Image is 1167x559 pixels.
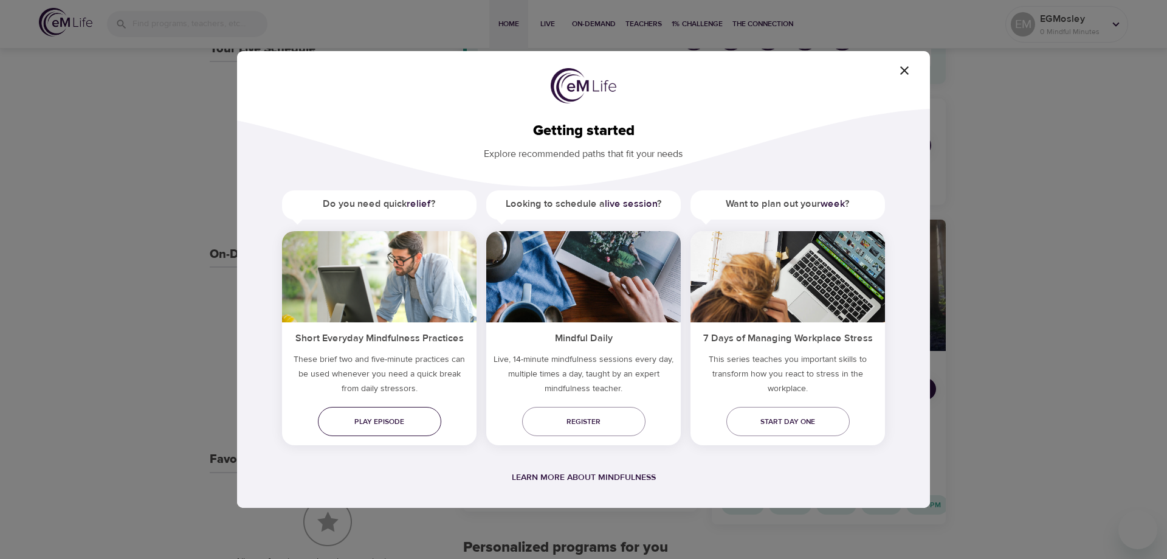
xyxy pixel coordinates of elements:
[256,140,911,161] p: Explore recommended paths that fit your needs
[690,322,885,352] h5: 7 Days of Managing Workplace Stress
[532,415,636,428] span: Register
[690,190,885,218] h5: Want to plan out your ?
[486,231,681,322] img: ims
[282,322,477,352] h5: Short Everyday Mindfulness Practices
[282,231,477,322] img: ims
[256,122,911,140] h2: Getting started
[486,190,681,218] h5: Looking to schedule a ?
[282,352,477,401] h5: These brief two and five-minute practices can be used whenever you need a quick break from daily ...
[407,198,431,210] a: relief
[486,352,681,401] p: Live, 14-minute mindfulness sessions every day, multiple times a day, taught by an expert mindful...
[736,415,840,428] span: Start day one
[726,407,850,436] a: Start day one
[486,322,681,352] h5: Mindful Daily
[690,352,885,401] p: This series teaches you important skills to transform how you react to stress in the workplace.
[328,415,432,428] span: Play episode
[551,68,616,103] img: logo
[690,231,885,322] img: ims
[605,198,657,210] a: live session
[821,198,845,210] a: week
[522,407,645,436] a: Register
[282,190,477,218] h5: Do you need quick ?
[318,407,441,436] a: Play episode
[512,472,656,483] a: Learn more about mindfulness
